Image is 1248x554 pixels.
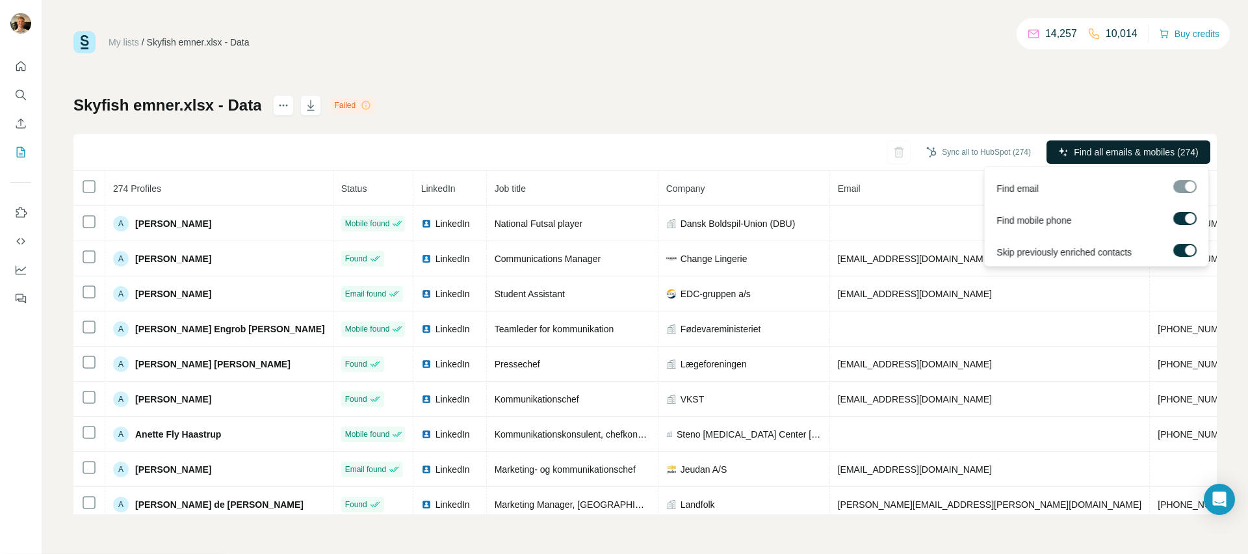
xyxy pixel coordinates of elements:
img: company-logo [666,464,677,475]
button: Feedback [10,287,31,310]
span: [PERSON_NAME] [PERSON_NAME] [135,358,291,371]
span: Find email [996,182,1039,195]
span: [PERSON_NAME] [135,287,211,300]
span: [PERSON_NAME] de [PERSON_NAME] [135,498,304,511]
span: Found [345,499,367,510]
span: LinkedIn [435,358,470,371]
span: [PERSON_NAME] [135,463,211,476]
span: LinkedIn [435,428,470,441]
p: 14,257 [1045,26,1077,42]
span: Jeudan A/S [681,463,727,476]
span: Change Lingerie [681,252,747,265]
img: LinkedIn logo [421,429,432,440]
span: Landfolk [681,498,715,511]
span: [PHONE_NUMBER] [1158,359,1240,369]
span: Mobile found [345,218,390,230]
button: Find all emails & mobiles (274) [1046,140,1210,164]
span: Kommunikationskonsulent, chefkonsulent [495,429,662,440]
button: My lists [10,140,31,164]
span: [PERSON_NAME] [135,217,211,230]
span: LinkedIn [435,323,470,336]
button: actions [273,95,294,116]
button: Search [10,83,31,107]
span: National Futsal player [495,218,582,229]
button: Buy credits [1159,25,1219,43]
span: [EMAIL_ADDRESS][DOMAIN_NAME] [838,464,992,475]
span: Job title [495,183,526,194]
span: [PERSON_NAME][EMAIL_ADDRESS][PERSON_NAME][DOMAIN_NAME] [838,499,1142,510]
span: LinkedIn [435,463,470,476]
img: Surfe Logo [73,31,96,53]
span: [PERSON_NAME] [135,252,211,265]
span: [PHONE_NUMBER] [1158,429,1240,440]
span: Status [341,183,367,194]
span: Teamleder for kommunikation [495,324,614,334]
span: Student Assistant [495,289,565,299]
span: LinkedIn [435,217,470,230]
div: A [113,497,129,512]
span: Mobile found [345,429,390,440]
button: Enrich CSV [10,112,31,135]
span: [PERSON_NAME] Engrob [PERSON_NAME] [135,323,325,336]
a: My lists [109,37,139,47]
span: Email found [345,464,386,475]
button: Dashboard [10,258,31,282]
div: Skyfish emner.xlsx - Data [147,36,250,49]
img: Avatar [10,13,31,34]
span: LinkedIn [435,393,470,406]
span: Steno [MEDICAL_DATA] Center [GEOGRAPHIC_DATA] [677,428,822,441]
p: 10,014 [1106,26,1137,42]
img: LinkedIn logo [421,218,432,229]
div: A [113,216,129,231]
div: A [113,251,129,267]
img: LinkedIn logo [421,499,432,510]
span: Find mobile phone [996,214,1071,227]
h1: Skyfish emner.xlsx - Data [73,95,261,116]
div: A [113,286,129,302]
span: Anette Fly Haastrup [135,428,221,441]
span: [EMAIL_ADDRESS][DOMAIN_NAME] [838,254,992,264]
img: company-logo [666,254,677,264]
span: LinkedIn [435,498,470,511]
span: 274 Profiles [113,183,161,194]
button: Sync all to HubSpot (274) [917,142,1040,162]
span: Found [345,253,367,265]
div: A [113,462,129,477]
button: Use Surfe API [10,230,31,253]
span: Email [838,183,861,194]
span: [PHONE_NUMBER] [1158,394,1240,404]
span: Found [345,358,367,370]
span: [EMAIL_ADDRESS][DOMAIN_NAME] [838,394,992,404]
span: Email found [345,288,386,300]
span: Company [666,183,705,194]
span: Dansk Boldspil-Union (DBU) [681,217,796,230]
span: Mobile found [345,323,390,335]
div: Open Intercom Messenger [1204,484,1235,515]
img: LinkedIn logo [421,254,432,264]
span: [EMAIL_ADDRESS][DOMAIN_NAME] [838,359,992,369]
span: [PHONE_NUMBER] [1158,499,1240,510]
span: Marketing Manager, [GEOGRAPHIC_DATA] [495,499,672,510]
span: Communications Manager [495,254,601,264]
li: / [142,36,144,49]
span: EDC-gruppen a/s [681,287,751,300]
span: [EMAIL_ADDRESS][DOMAIN_NAME] [838,289,992,299]
span: Kommunikationschef [495,394,579,404]
span: Marketing- og kommunikationschef [495,464,636,475]
img: LinkedIn logo [421,324,432,334]
div: A [113,321,129,337]
img: LinkedIn logo [421,359,432,369]
span: [PHONE_NUMBER] [1158,324,1240,334]
div: A [113,391,129,407]
img: LinkedIn logo [421,289,432,299]
span: Find all emails & mobiles (274) [1074,146,1198,159]
span: LinkedIn [435,287,470,300]
span: LinkedIn [435,252,470,265]
span: Skip previously enriched contacts [996,246,1132,259]
img: LinkedIn logo [421,394,432,404]
span: [PERSON_NAME] [135,393,211,406]
div: A [113,356,129,372]
span: Lægeforeningen [681,358,747,371]
img: company-logo [666,289,677,299]
div: Failed [330,98,375,113]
